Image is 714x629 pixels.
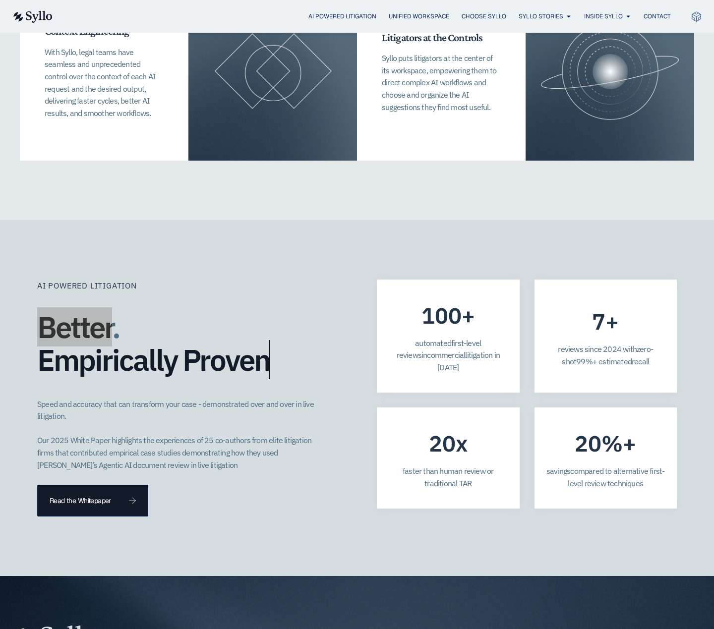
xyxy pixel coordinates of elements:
a: AI Powered Litigation [308,12,376,21]
span: Litigators at the Controls [382,31,482,44]
p: Speed and accuracy that can transform your case - demonstrated over and over in live litigation. ... [37,398,318,471]
span: faster than human review or traditional TAR [403,466,493,488]
span: 99%+ estimated [576,356,632,366]
span: Better. [37,307,119,346]
a: Contact [644,12,671,21]
span: 7 [592,315,605,327]
span: Empirically Proven​ [37,343,270,376]
span: compared to alternative first-level review techniques [568,466,664,488]
img: syllo [12,11,53,23]
span: 100 [421,309,462,321]
span: zero-shot [562,344,653,366]
span: in [421,350,427,360]
a: Unified Workspace [389,12,449,21]
span: 20 [575,437,601,449]
span: litigation in [DATE] [437,350,500,372]
a: Read the Whitepaper [37,485,148,516]
a: Inside Syllo [584,12,623,21]
a: Choose Syllo [462,12,506,21]
span: + [605,315,619,327]
span: a [415,338,419,348]
span: Read the Whitepaper [50,497,111,504]
p: With Syllo, legal teams have seamless and unprecedented control over the context of each AI reque... [45,46,164,119]
nav: Menu [72,12,671,21]
span: reviews since 20 [558,344,612,354]
span: savings [546,466,570,476]
p: AI Powered Litigation [37,280,137,291]
span: + [462,309,475,321]
span: x [456,437,468,449]
span: utomated [419,338,451,348]
a: Syllo Stories [519,12,563,21]
span: 4 with [617,344,637,354]
span: %+ [601,437,636,449]
span: 2 [612,344,617,354]
span: 20 [429,437,456,449]
p: Syllo puts litigators at the center of its workspace, empowering them to direct complex AI workfl... [382,52,501,113]
div: Menu Toggle [72,12,671,21]
span: recall [632,356,649,366]
span: commercial [427,350,465,360]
